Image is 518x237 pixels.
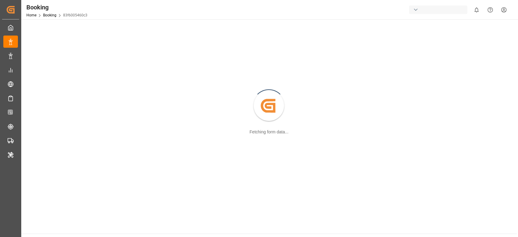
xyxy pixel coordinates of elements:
[26,3,87,12] div: Booking
[483,3,497,17] button: Help Center
[26,13,36,17] a: Home
[43,13,56,17] a: Booking
[249,129,288,135] div: Fetching form data...
[470,3,483,17] button: show 0 new notifications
